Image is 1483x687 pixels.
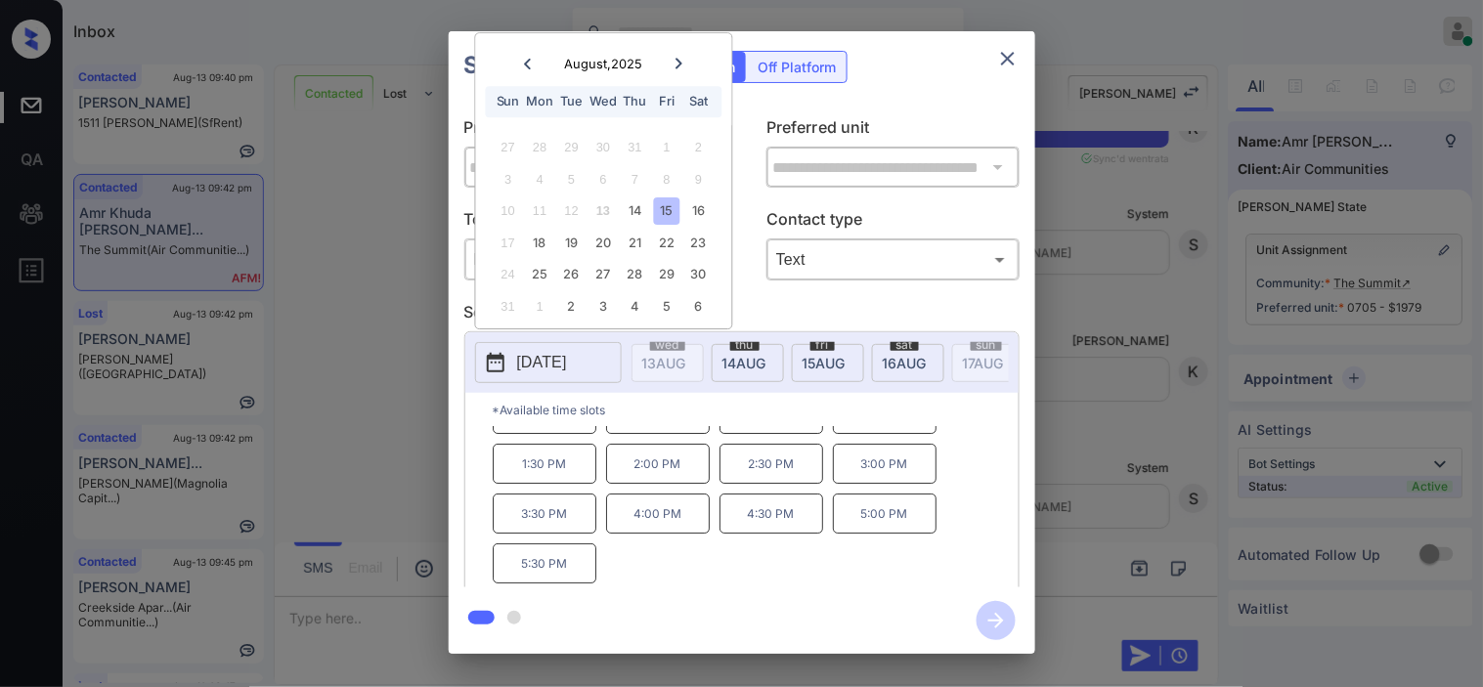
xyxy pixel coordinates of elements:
div: Choose Monday, August 18th, 2025 [527,230,553,256]
p: Select slot [464,300,1020,331]
div: Choose Saturday, August 23rd, 2025 [685,230,712,256]
div: Not available Sunday, August 31st, 2025 [495,293,521,320]
p: Preferred community [464,115,718,147]
div: Choose Wednesday, August 27th, 2025 [590,262,617,288]
p: 4:30 PM [720,494,823,534]
div: Not available Sunday, August 24th, 2025 [495,262,521,288]
div: Mon [527,89,553,115]
div: Not available Monday, August 4th, 2025 [527,166,553,193]
div: date-select [712,344,784,382]
div: Choose Thursday, September 4th, 2025 [622,293,648,320]
div: Not available Friday, August 8th, 2025 [654,166,680,193]
div: month 2025-08 [482,132,725,322]
span: 14 AUG [722,355,766,371]
div: Not available Monday, September 1st, 2025 [527,293,553,320]
div: Choose Wednesday, August 20th, 2025 [590,230,617,256]
div: Not available Monday, August 11th, 2025 [527,198,553,225]
div: Not available Thursday, August 7th, 2025 [622,166,648,193]
div: Choose Saturday, September 6th, 2025 [685,293,712,320]
div: Not available Friday, August 1st, 2025 [654,135,680,161]
div: Choose Friday, August 22nd, 2025 [654,230,680,256]
div: Wed [590,89,617,115]
div: Choose Wednesday, September 3rd, 2025 [590,293,617,320]
div: Fri [654,89,680,115]
div: Choose Friday, September 5th, 2025 [654,293,680,320]
div: Choose Tuesday, August 19th, 2025 [558,230,585,256]
div: Choose Saturday, August 16th, 2025 [685,198,712,225]
div: Off Platform [749,52,847,82]
div: Not available Tuesday, July 29th, 2025 [558,135,585,161]
div: Thu [622,89,648,115]
div: Not available Sunday, August 10th, 2025 [495,198,521,225]
span: sat [891,339,919,351]
span: 15 AUG [803,355,846,371]
p: 3:00 PM [833,444,937,484]
div: Sun [495,89,521,115]
p: 5:00 PM [833,494,937,534]
p: 4:00 PM [606,494,710,534]
div: Not available Monday, July 28th, 2025 [527,135,553,161]
div: Not available Sunday, August 3rd, 2025 [495,166,521,193]
div: Choose Tuesday, August 26th, 2025 [558,262,585,288]
p: Contact type [766,207,1020,238]
div: Tue [558,89,585,115]
button: close [988,39,1027,78]
p: 3:30 PM [493,494,596,534]
div: Choose Friday, August 29th, 2025 [654,262,680,288]
div: Choose Tuesday, September 2nd, 2025 [558,293,585,320]
div: Choose Friday, August 15th, 2025 [654,198,680,225]
div: Choose Saturday, August 30th, 2025 [685,262,712,288]
h2: Schedule Tour [449,31,648,100]
p: 2:30 PM [720,444,823,484]
p: Preferred unit [766,115,1020,147]
div: Not available Wednesday, July 30th, 2025 [590,135,617,161]
span: 16 AUG [883,355,927,371]
div: Choose Thursday, August 14th, 2025 [622,198,648,225]
div: Not available Sunday, August 17th, 2025 [495,230,521,256]
div: In Person [469,243,713,276]
p: 5:30 PM [493,543,596,583]
div: Not available Tuesday, August 12th, 2025 [558,198,585,225]
button: [DATE] [475,342,622,383]
div: Choose Monday, August 25th, 2025 [527,262,553,288]
div: Not available Tuesday, August 5th, 2025 [558,166,585,193]
div: Not available Sunday, July 27th, 2025 [495,135,521,161]
p: 1:30 PM [493,444,596,484]
div: date-select [872,344,944,382]
div: date-select [792,344,864,382]
div: Not available Thursday, July 31st, 2025 [622,135,648,161]
button: btn-next [965,595,1027,646]
div: Not available Saturday, August 9th, 2025 [685,166,712,193]
p: [DATE] [517,351,567,374]
div: Choose Thursday, August 21st, 2025 [622,230,648,256]
div: Sat [685,89,712,115]
p: *Available time slots [493,393,1019,427]
div: Not available Wednesday, August 6th, 2025 [590,166,617,193]
p: 2:00 PM [606,444,710,484]
div: Choose Thursday, August 28th, 2025 [622,262,648,288]
span: fri [810,339,835,351]
span: thu [730,339,760,351]
div: Text [771,243,1015,276]
p: Tour type [464,207,718,238]
div: Not available Wednesday, August 13th, 2025 [590,198,617,225]
div: Not available Saturday, August 2nd, 2025 [685,135,712,161]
